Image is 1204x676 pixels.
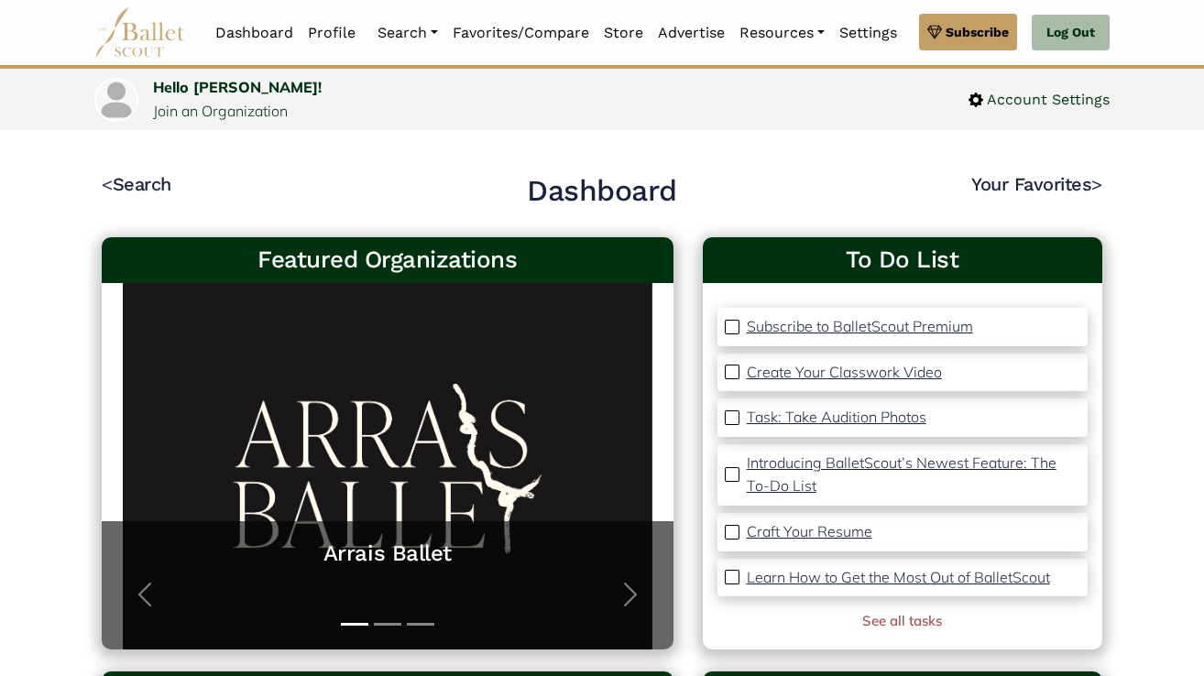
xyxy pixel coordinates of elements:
[651,14,732,52] a: Advertise
[341,614,368,635] button: Slide 1
[747,363,942,381] p: Create Your Classwork Video
[732,14,832,52] a: Resources
[374,614,401,635] button: Slide 2
[747,520,872,544] a: Craft Your Resume
[969,88,1110,112] a: Account Settings
[747,408,926,426] p: Task: Take Audition Photos
[747,361,942,385] a: Create Your Classwork Video
[102,172,113,195] code: <
[597,14,651,52] a: Store
[946,22,1009,42] span: Subscribe
[102,173,171,195] a: <Search
[971,173,1102,195] a: Your Favorites
[717,245,1088,276] a: To Do List
[96,80,137,120] img: profile picture
[747,522,872,540] p: Craft Your Resume
[301,14,363,52] a: Profile
[208,14,301,52] a: Dashboard
[527,172,677,211] h2: Dashboard
[983,88,1110,112] span: Account Settings
[1091,172,1102,195] code: >
[445,14,597,52] a: Favorites/Compare
[153,102,288,120] a: Join an Organization
[370,14,445,52] a: Search
[120,540,655,568] a: Arrais Ballet
[747,452,1080,498] a: Introducing BalletScout’s Newest Feature: The To-Do List
[832,14,904,52] a: Settings
[747,566,1050,590] a: Learn How to Get the Most Out of BalletScout
[153,78,322,96] a: Hello [PERSON_NAME]!
[747,315,973,339] a: Subscribe to BalletScout Premium
[747,453,1056,496] p: Introducing BalletScout’s Newest Feature: The To-Do List
[919,14,1017,50] a: Subscribe
[407,614,434,635] button: Slide 3
[747,568,1050,586] p: Learn How to Get the Most Out of BalletScout
[927,22,942,42] img: gem.svg
[1032,15,1110,51] a: Log Out
[862,612,942,629] a: See all tasks
[747,406,926,430] a: Task: Take Audition Photos
[116,245,659,276] h3: Featured Organizations
[747,317,973,335] p: Subscribe to BalletScout Premium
